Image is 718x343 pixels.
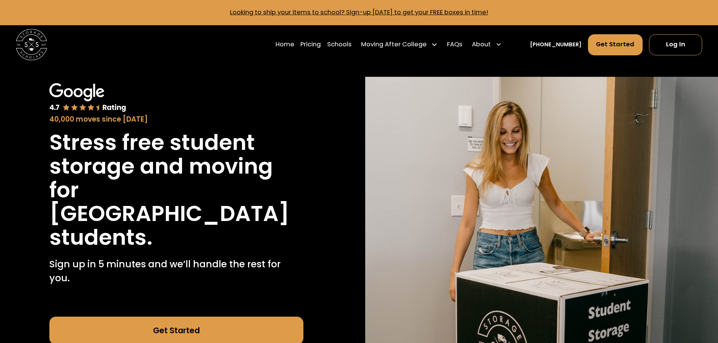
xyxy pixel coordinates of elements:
[16,29,47,60] img: Storage Scholars main logo
[447,34,462,55] a: FAQs
[588,34,643,55] a: Get Started
[230,8,488,17] a: Looking to ship your items to school? Sign-up [DATE] to get your FREE boxes in time!
[472,40,491,49] div: About
[276,34,294,55] a: Home
[358,34,441,55] div: Moving After College
[300,34,321,55] a: Pricing
[49,114,303,125] div: 40,000 moves since [DATE]
[327,34,352,55] a: Schools
[49,202,289,226] h1: [GEOGRAPHIC_DATA]
[49,131,303,202] h1: Stress free student storage and moving for
[49,226,153,249] h1: students.
[649,34,702,55] a: Log In
[361,40,427,49] div: Moving After College
[49,83,126,113] img: Google 4.7 star rating
[49,257,303,285] p: Sign up in 5 minutes and we’ll handle the rest for you.
[530,41,582,49] a: [PHONE_NUMBER]
[469,34,505,55] div: About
